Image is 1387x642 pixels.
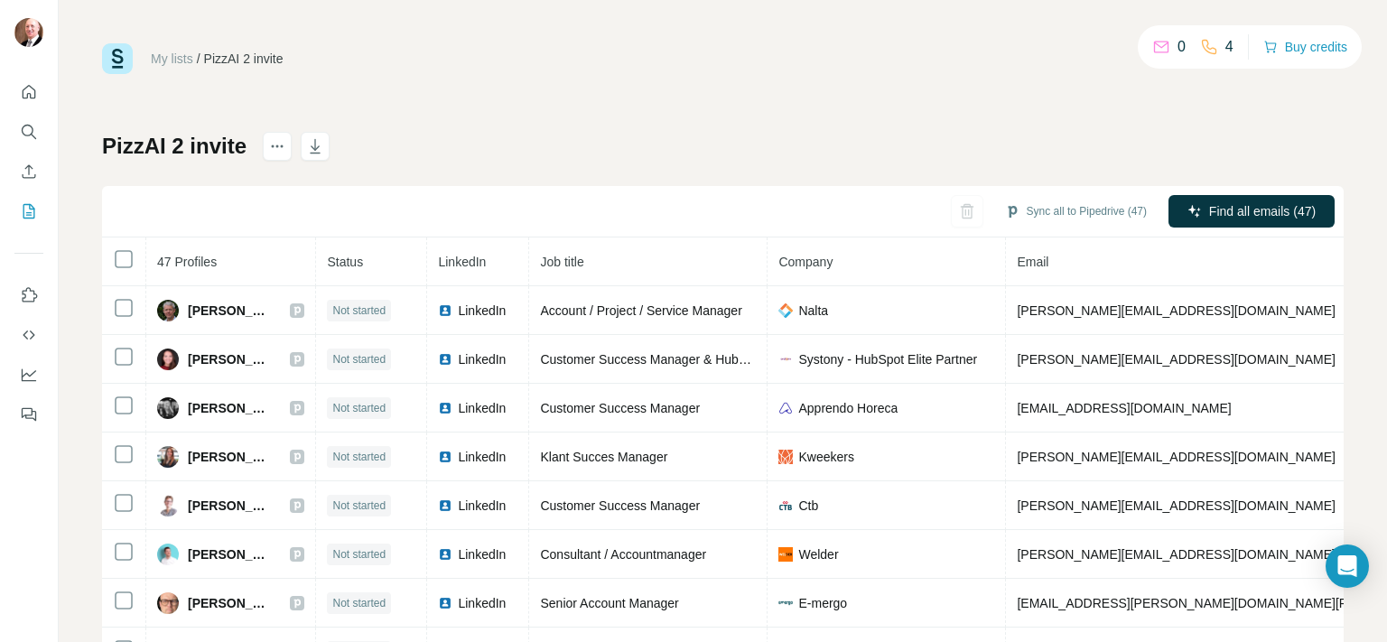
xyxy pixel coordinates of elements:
span: Customer Success Manager [540,401,700,415]
span: Consultant / Accountmanager [540,547,706,562]
button: Buy credits [1263,34,1347,60]
img: LinkedIn logo [438,596,452,610]
span: Not started [332,595,386,611]
span: Company [778,255,833,269]
li: / [197,50,200,68]
span: E-mergo [798,594,847,612]
span: [PERSON_NAME] [188,497,272,515]
img: company-logo [778,498,793,513]
span: [PERSON_NAME] [188,594,272,612]
span: [PERSON_NAME] [188,545,272,563]
img: Avatar [157,495,179,516]
span: LinkedIn [458,448,506,466]
span: Senior Account Manager [540,596,678,610]
p: 0 [1178,36,1186,58]
span: Klant Succes Manager [540,450,667,464]
button: Feedback [14,398,43,431]
img: company-logo [778,303,793,318]
img: company-logo [778,547,793,562]
img: LinkedIn logo [438,303,452,318]
span: Kweekers [798,448,853,466]
span: Not started [332,400,386,416]
img: Avatar [157,300,179,321]
span: LinkedIn [438,255,486,269]
span: Not started [332,302,386,319]
img: Avatar [157,349,179,370]
span: Email [1017,255,1048,269]
span: Not started [332,351,386,368]
img: Avatar [157,544,179,565]
img: Avatar [157,592,179,614]
img: company-logo [778,596,793,610]
img: company-logo [778,450,793,464]
span: LinkedIn [458,399,506,417]
button: Enrich CSV [14,155,43,188]
span: [PERSON_NAME] [188,350,272,368]
span: LinkedIn [458,594,506,612]
img: LinkedIn logo [438,450,452,464]
button: My lists [14,195,43,228]
span: Find all emails (47) [1209,202,1316,220]
button: Quick start [14,76,43,108]
img: LinkedIn logo [438,498,452,513]
button: Use Surfe API [14,319,43,351]
span: Nalta [798,302,828,320]
span: Not started [332,449,386,465]
p: 4 [1225,36,1233,58]
span: [PERSON_NAME][EMAIL_ADDRESS][DOMAIN_NAME] [1017,450,1335,464]
button: Search [14,116,43,148]
span: Not started [332,546,386,563]
span: [PERSON_NAME] [188,448,272,466]
span: 47 Profiles [157,255,217,269]
span: [PERSON_NAME][EMAIL_ADDRESS][DOMAIN_NAME] [1017,352,1335,367]
span: Customer Success Manager & HubSpot Trainer [540,352,807,367]
div: Open Intercom Messenger [1326,544,1369,588]
span: [PERSON_NAME][EMAIL_ADDRESS][DOMAIN_NAME] [1017,547,1335,562]
span: [EMAIL_ADDRESS][DOMAIN_NAME] [1017,401,1231,415]
span: [PERSON_NAME] [188,399,272,417]
span: Not started [332,498,386,514]
span: Welder [798,545,838,563]
div: PizzAI 2 invite [204,50,284,68]
img: Avatar [157,397,179,419]
a: My lists [151,51,193,66]
button: actions [263,132,292,161]
span: [PERSON_NAME][EMAIL_ADDRESS][DOMAIN_NAME] [1017,303,1335,318]
img: company-logo [778,401,793,415]
span: LinkedIn [458,497,506,515]
button: Dashboard [14,358,43,391]
span: Customer Success Manager [540,498,700,513]
span: Systony - HubSpot Elite Partner [798,350,977,368]
span: Ctb [798,497,818,515]
span: LinkedIn [458,302,506,320]
img: company-logo [778,352,793,367]
button: Sync all to Pipedrive (47) [992,198,1159,225]
span: LinkedIn [458,350,506,368]
img: LinkedIn logo [438,352,452,367]
span: LinkedIn [458,545,506,563]
span: Status [327,255,363,269]
h1: PizzAI 2 invite [102,132,247,161]
span: [PERSON_NAME][EMAIL_ADDRESS][DOMAIN_NAME] [1017,498,1335,513]
img: Avatar [157,446,179,468]
img: LinkedIn logo [438,401,452,415]
span: Job title [540,255,583,269]
button: Find all emails (47) [1168,195,1335,228]
button: Use Surfe on LinkedIn [14,279,43,312]
span: Apprendo Horeca [798,399,898,417]
img: Surfe Logo [102,43,133,74]
img: LinkedIn logo [438,547,452,562]
span: [PERSON_NAME] [188,302,272,320]
span: Account / Project / Service Manager [540,303,741,318]
img: Avatar [14,18,43,47]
